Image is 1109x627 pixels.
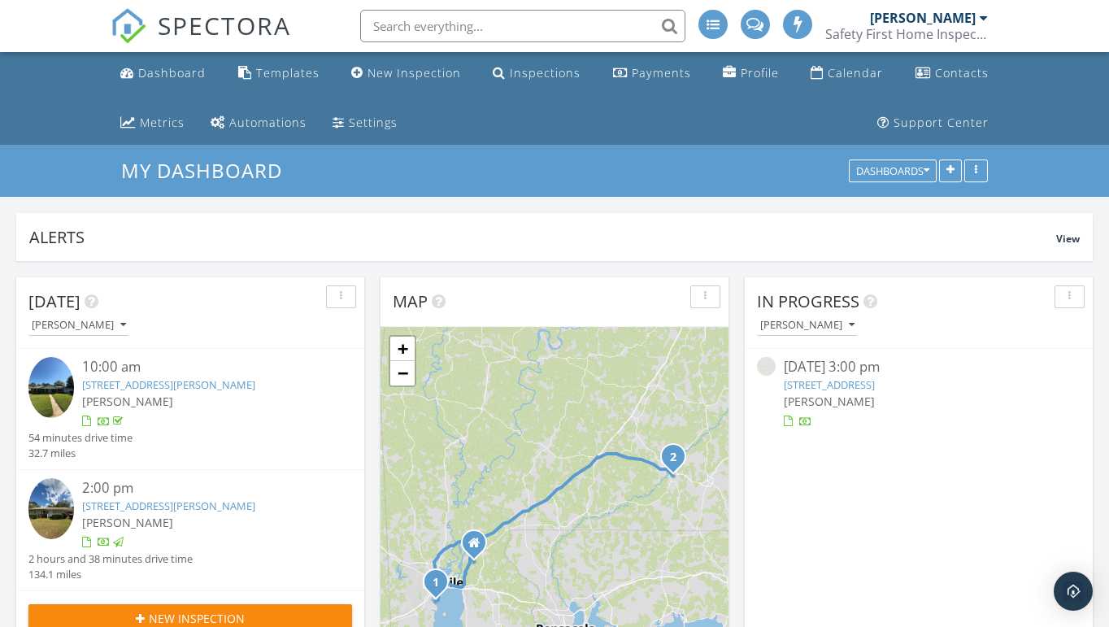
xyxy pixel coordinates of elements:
[390,361,415,385] a: Zoom out
[28,315,129,337] button: [PERSON_NAME]
[1054,572,1093,611] div: Open Intercom Messenger
[82,515,173,530] span: [PERSON_NAME]
[114,108,191,138] a: Metrics
[360,10,685,42] input: Search everything...
[870,10,976,26] div: [PERSON_NAME]
[607,59,698,89] a: Payments
[349,115,398,130] div: Settings
[757,357,776,376] img: streetview
[32,320,126,331] div: [PERSON_NAME]
[909,59,995,89] a: Contacts
[804,59,889,89] a: Calendar
[82,478,325,499] div: 2:00 pm
[28,430,133,446] div: 54 minutes drive time
[28,357,352,461] a: 10:00 am [STREET_ADDRESS][PERSON_NAME] [PERSON_NAME] 54 minutes drive time 32.7 miles
[121,157,296,184] a: My Dashboard
[784,394,875,409] span: [PERSON_NAME]
[670,452,676,464] i: 2
[935,65,989,81] div: Contacts
[825,26,988,42] div: Safety First Home Inspections Inc
[632,65,691,81] div: Payments
[28,446,133,461] div: 32.7 miles
[28,478,74,539] img: 9560201%2Freports%2Fc3571c71-0dce-43e5-83d4-3f68ef9476bb%2Fcover_photos%2FK6DLYNipULeBiFIy0LeF%2F...
[433,577,439,589] i: 1
[204,108,313,138] a: Automations (Advanced)
[149,610,245,627] span: New Inspection
[82,377,255,392] a: [STREET_ADDRESS][PERSON_NAME]
[28,551,193,567] div: 2 hours and 38 minutes drive time
[510,65,581,81] div: Inspections
[28,290,80,312] span: [DATE]
[111,8,146,44] img: The Best Home Inspection Software - Spectora
[757,357,1081,429] a: [DATE] 3:00 pm [STREET_ADDRESS] [PERSON_NAME]
[28,357,74,418] img: 9560078%2Fcover_photos%2FJbRzOe0Z883EBcpsNoHa%2Fsmall.jpg
[82,499,255,513] a: [STREET_ADDRESS][PERSON_NAME]
[871,108,995,138] a: Support Center
[82,357,325,377] div: 10:00 am
[229,115,307,130] div: Automations
[345,59,468,89] a: New Inspection
[28,567,193,582] div: 134.1 miles
[486,59,587,89] a: Inspections
[138,65,206,81] div: Dashboard
[158,8,291,42] span: SPECTORA
[367,65,461,81] div: New Inspection
[29,226,1056,248] div: Alerts
[326,108,404,138] a: Settings
[393,290,428,312] span: Map
[436,581,446,591] div: 4109 Shana Dr, Mobile, AL 36605
[114,59,212,89] a: Dashboard
[784,377,875,392] a: [STREET_ADDRESS]
[390,337,415,361] a: Zoom in
[757,290,859,312] span: In Progress
[140,115,185,130] div: Metrics
[82,394,173,409] span: [PERSON_NAME]
[894,115,989,130] div: Support Center
[828,65,883,81] div: Calendar
[1056,232,1080,246] span: View
[760,320,855,331] div: [PERSON_NAME]
[716,59,785,89] a: Company Profile
[111,22,291,56] a: SPECTORA
[474,542,484,552] div: 40340 County Road 39, Bay Minette Alabama 36507
[784,357,1054,377] div: [DATE] 3:00 pm
[856,166,929,177] div: Dashboards
[232,59,326,89] a: Templates
[256,65,320,81] div: Templates
[28,478,352,582] a: 2:00 pm [STREET_ADDRESS][PERSON_NAME] [PERSON_NAME] 2 hours and 38 minutes drive time 134.1 miles
[673,456,683,466] div: 108 Stewart St, Andalusia, AL 36420
[757,315,858,337] button: [PERSON_NAME]
[741,65,779,81] div: Profile
[849,160,937,183] button: Dashboards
